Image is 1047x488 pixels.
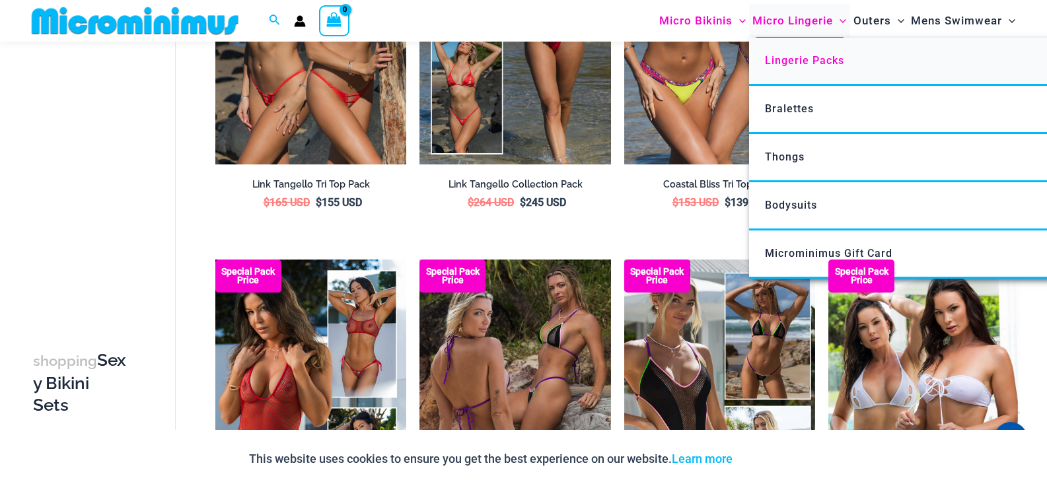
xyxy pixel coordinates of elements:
[264,196,270,209] span: $
[419,178,611,195] a: Link Tangello Collection Pack
[33,353,97,369] span: shopping
[850,4,908,38] a: OutersMenu ToggleMenu Toggle
[294,15,306,27] a: Account icon link
[765,151,805,163] span: Thongs
[624,178,816,191] h2: Coastal Bliss Tri Top Pack
[659,4,733,38] span: Micro Bikinis
[725,196,771,209] bdi: 139 USD
[752,4,833,38] span: Micro Lingerie
[468,196,514,209] bdi: 264 USD
[624,267,690,285] b: Special Pack Price
[654,2,1021,40] nav: Site Navigation
[316,196,362,209] bdi: 155 USD
[26,6,244,36] img: MM SHOP LOGO FLAT
[624,178,816,195] a: Coastal Bliss Tri Top Pack
[319,5,349,36] a: View Shopping Cart, empty
[742,443,799,475] button: Accept
[911,4,1002,38] span: Mens Swimwear
[908,4,1019,38] a: Mens SwimwearMenu ToggleMenu Toggle
[672,196,678,209] span: $
[419,178,611,191] h2: Link Tangello Collection Pack
[316,196,322,209] span: $
[656,4,749,38] a: Micro BikinisMenu ToggleMenu Toggle
[33,44,152,308] iframe: TrustedSite Certified
[833,4,846,38] span: Menu Toggle
[520,196,526,209] span: $
[828,267,894,285] b: Special Pack Price
[749,4,849,38] a: Micro LingerieMenu ToggleMenu Toggle
[733,4,746,38] span: Menu Toggle
[853,4,891,38] span: Outers
[419,267,486,285] b: Special Pack Price
[1002,4,1015,38] span: Menu Toggle
[765,247,892,260] span: Microminimus Gift Card
[215,267,281,285] b: Special Pack Price
[249,449,733,469] p: This website uses cookies to ensure you get the best experience on our website.
[33,349,129,417] h3: Sexy Bikini Sets
[215,178,407,195] a: Link Tangello Tri Top Pack
[468,196,474,209] span: $
[891,4,904,38] span: Menu Toggle
[765,199,817,211] span: Bodysuits
[672,452,733,466] a: Learn more
[520,196,566,209] bdi: 245 USD
[725,196,731,209] span: $
[269,13,281,29] a: Search icon link
[264,196,310,209] bdi: 165 USD
[672,196,719,209] bdi: 153 USD
[765,54,844,67] span: Lingerie Packs
[215,178,407,191] h2: Link Tangello Tri Top Pack
[765,102,814,115] span: Bralettes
